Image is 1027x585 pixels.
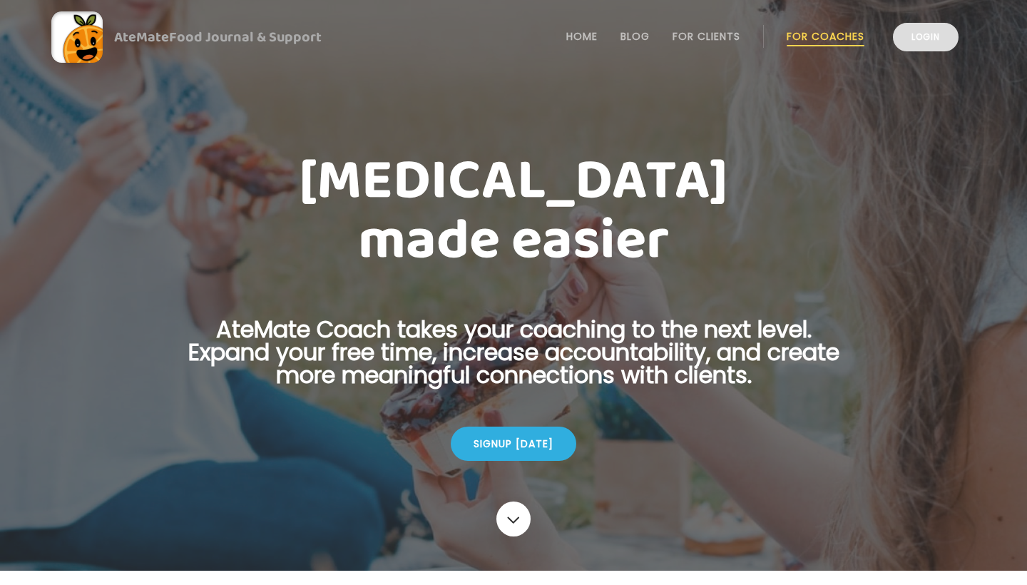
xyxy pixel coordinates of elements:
[165,151,862,271] h1: [MEDICAL_DATA] made easier
[169,26,322,49] span: Food Journal & Support
[673,31,740,42] a: For Clients
[787,31,864,42] a: For Coaches
[566,31,598,42] a: Home
[451,427,576,461] div: Signup [DATE]
[165,318,862,404] p: AteMate Coach takes your coaching to the next level. Expand your free time, increase accountabili...
[893,23,959,51] a: Login
[103,26,322,49] div: AteMate
[620,31,650,42] a: Blog
[51,11,976,63] a: AteMateFood Journal & Support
